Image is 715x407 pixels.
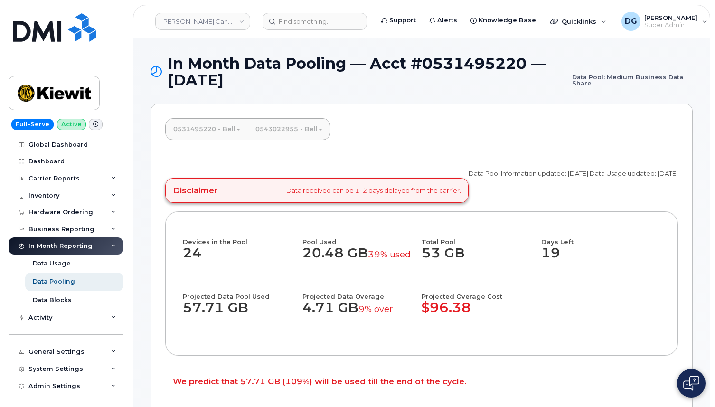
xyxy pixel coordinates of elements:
[302,246,414,270] dd: 20.48 GB
[422,284,541,300] h4: Projected Overage Cost
[683,376,699,391] img: Open chat
[173,378,670,386] p: We predict that 57.71 GB (109%) will be used till the end of the cycle.
[183,300,294,325] dd: 57.71 GB
[368,249,411,260] small: 39% used
[302,229,414,245] h4: Pool Used
[165,178,469,203] div: Data received can be 1–2 days delayed from the carrier.
[173,186,217,195] h4: Disclaimer
[358,303,393,314] small: 9% over
[183,284,294,300] h4: Projected Data Pool Used
[183,246,302,270] dd: 24
[572,55,693,86] small: Data Pool: Medium Business Data Share
[183,229,302,245] h4: Devices in the Pool
[422,300,541,325] dd: $96.38
[166,119,248,140] a: 0531495220 - Bell
[302,300,414,325] dd: 4.71 GB
[302,284,414,300] h4: Projected Data Overage
[541,229,661,245] h4: Days Left
[422,246,533,270] dd: 53 GB
[248,119,330,140] a: 0543022955 - Bell
[422,229,533,245] h4: Total Pool
[469,169,678,178] p: Data Pool Information updated: [DATE] Data Usage updated: [DATE]
[151,55,693,88] h1: In Month Data Pooling — Acct #0531495220 — [DATE]
[541,246,661,270] dd: 19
